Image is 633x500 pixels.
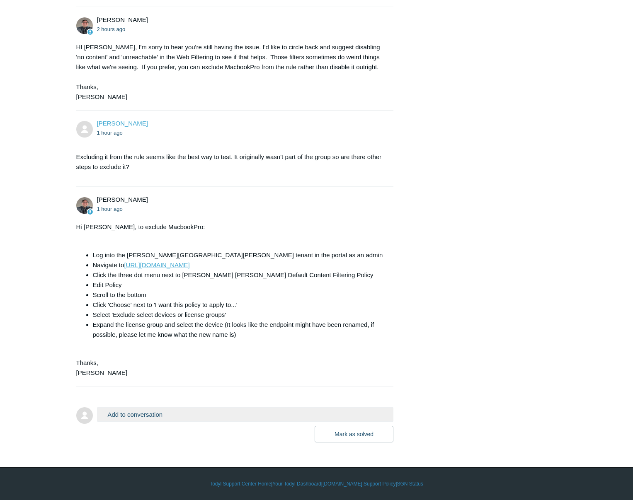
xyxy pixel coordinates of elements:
span: Ken Lewellen [97,120,148,127]
p: Excluding it from the rule seems like the best way to test. It originally wasn't part of the grou... [76,152,386,172]
a: Support Policy [364,480,395,488]
span: Matt Robinson [97,196,148,203]
a: [URL][DOMAIN_NAME] [124,261,189,268]
a: [DOMAIN_NAME] [323,480,362,488]
time: 09/17/2025, 12:53 [97,130,123,136]
button: Mark as solved [315,426,393,442]
time: 09/17/2025, 13:08 [97,206,123,212]
li: Log into the [PERSON_NAME][GEOGRAPHIC_DATA][PERSON_NAME] tenant in the portal as an admin [93,250,386,260]
time: 09/17/2025, 12:21 [97,26,126,32]
li: Edit Policy [93,280,386,290]
button: Add to conversation [97,407,394,422]
div: | | | | [76,480,557,488]
li: Expand the license group and select the device (It looks like the endpoint might have been rename... [93,320,386,340]
a: [PERSON_NAME] [97,120,148,127]
li: Click 'Choose' next to 'I want this policy to apply to...' [93,300,386,310]
a: SGN Status [397,480,423,488]
li: Select 'Exclude select devices or license groups' [93,310,386,320]
div: Hi [PERSON_NAME], to exclude MacbookPro: Thanks, [PERSON_NAME] [76,222,386,378]
div: HI [PERSON_NAME], I'm sorry to hear you're still having the issue. I'd like to circle back and su... [76,42,386,102]
span: Matt Robinson [97,16,148,23]
a: Todyl Support Center Home [210,480,271,488]
li: Navigate to [93,260,386,270]
a: Your Todyl Dashboard [272,480,321,488]
li: Click the three dot menu next to [PERSON_NAME] [PERSON_NAME] Default Content Filtering Policy [93,270,386,280]
li: Scroll to the bottom [93,290,386,300]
